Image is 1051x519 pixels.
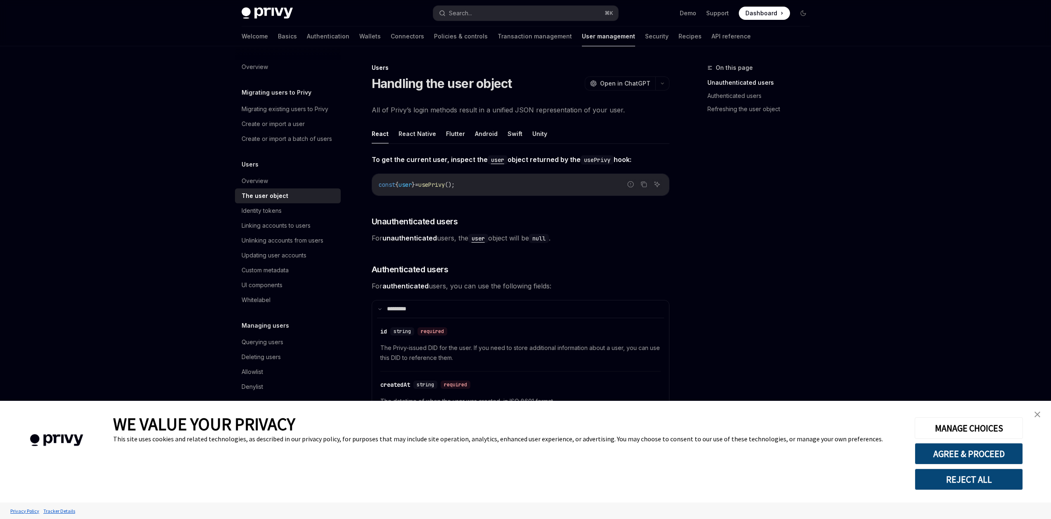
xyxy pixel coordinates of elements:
[415,181,418,188] span: =
[242,337,283,347] div: Querying users
[915,443,1023,464] button: AGREE & PROCEED
[380,381,410,389] div: createdAt
[446,124,465,143] button: Flutter
[581,155,614,164] code: usePrivy
[706,9,729,17] a: Support
[242,367,263,377] div: Allowlist
[707,89,816,102] a: Authenticated users
[434,26,488,46] a: Policies & controls
[1034,412,1040,417] img: close banner
[449,8,472,18] div: Search...
[638,179,649,190] button: Copy the contents from the code block
[716,63,753,73] span: On this page
[395,181,399,188] span: {
[113,413,295,435] span: WE VALUE YOUR PRIVACY
[242,250,306,260] div: Updating user accounts
[235,350,341,364] a: Deleting users
[380,327,387,336] div: id
[468,234,488,243] code: user
[235,263,341,278] a: Custom metadata
[242,26,268,46] a: Welcome
[433,6,618,21] button: Search...⌘K
[242,206,282,216] div: Identity tokens
[605,10,613,17] span: ⌘ K
[235,188,341,203] a: The user object
[41,504,77,518] a: Tracker Details
[488,155,508,164] a: user
[915,417,1023,439] button: MANAGE CHOICES
[679,26,702,46] a: Recipes
[625,179,636,190] button: Report incorrect code
[235,218,341,233] a: Linking accounts to users
[582,26,635,46] a: User management
[372,232,669,244] span: For users, the object will be .
[379,181,395,188] span: const
[242,176,268,186] div: Overview
[498,26,572,46] a: Transaction management
[235,60,341,74] a: Overview
[532,124,547,143] button: Unity
[372,155,631,164] strong: To get the current user, inspect the object returned by the hook:
[652,179,662,190] button: Ask AI
[372,124,389,143] button: React
[372,216,458,227] span: Unauthenticated users
[278,26,297,46] a: Basics
[399,181,412,188] span: user
[380,396,661,406] span: The datetime of when the user was created, in ISO 8601 format.
[418,327,447,336] div: required
[235,203,341,218] a: Identity tokens
[382,234,437,242] strong: unauthenticated
[12,422,101,458] img: company logo
[680,9,696,17] a: Demo
[359,26,381,46] a: Wallets
[707,76,816,89] a: Unauthenticated users
[113,435,902,443] div: This site uses cookies and related technologies, as described in our privacy policy, for purposes...
[235,293,341,307] a: Whitelabel
[8,504,41,518] a: Privacy Policy
[242,62,268,72] div: Overview
[242,160,259,169] h5: Users
[235,131,341,146] a: Create or import a batch of users
[441,381,470,389] div: required
[242,265,289,275] div: Custom metadata
[391,26,424,46] a: Connectors
[372,264,448,275] span: Authenticated users
[235,117,341,131] a: Create or import a user
[242,191,288,201] div: The user object
[1029,406,1046,423] a: close banner
[399,124,436,143] button: React Native
[372,64,669,72] div: Users
[235,233,341,248] a: Unlinking accounts from users
[475,124,498,143] button: Android
[235,248,341,263] a: Updating user accounts
[242,221,311,231] div: Linking accounts to users
[242,134,332,144] div: Create or import a batch of users
[242,7,293,19] img: dark logo
[707,102,816,116] a: Refreshing the user object
[645,26,669,46] a: Security
[242,236,323,245] div: Unlinking accounts from users
[600,79,650,88] span: Open in ChatGPT
[242,352,281,362] div: Deleting users
[915,469,1023,490] button: REJECT ALL
[797,7,810,20] button: Toggle dark mode
[235,278,341,293] a: UI components
[712,26,751,46] a: API reference
[382,282,429,290] strong: authenticated
[307,26,349,46] a: Authentication
[529,234,549,243] code: null
[242,382,263,392] div: Denylist
[242,280,282,290] div: UI components
[242,295,270,305] div: Whitelabel
[745,9,777,17] span: Dashboard
[417,381,434,388] span: string
[235,379,341,394] a: Denylist
[242,104,328,114] div: Migrating existing users to Privy
[242,119,305,129] div: Create or import a user
[468,234,488,242] a: user
[585,76,655,90] button: Open in ChatGPT
[235,364,341,379] a: Allowlist
[242,321,289,331] h5: Managing users
[372,76,512,91] h1: Handling the user object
